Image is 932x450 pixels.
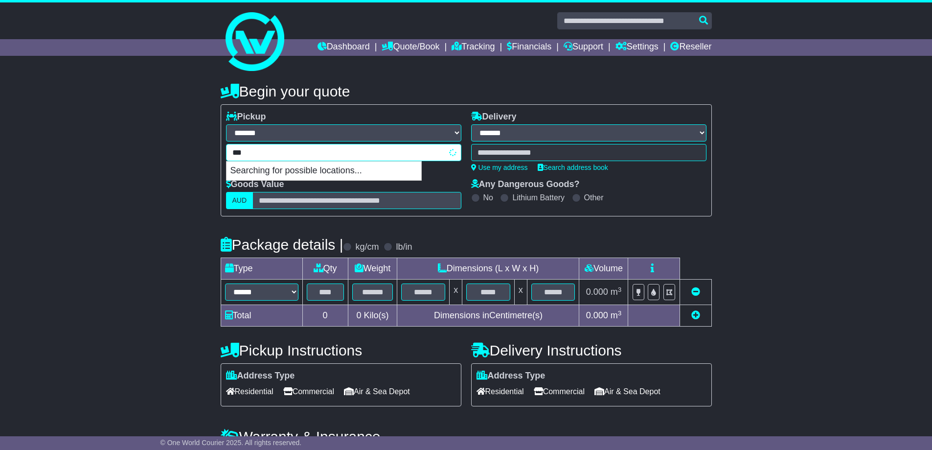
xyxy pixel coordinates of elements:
td: Volume [579,258,628,280]
sup: 3 [618,309,622,317]
a: Financials [507,39,551,56]
td: x [514,280,527,305]
a: Search address book [538,164,608,171]
a: Reseller [670,39,711,56]
label: lb/in [396,242,412,253]
td: Weight [348,258,397,280]
label: Any Dangerous Goods? [471,179,580,190]
span: Residential [226,384,273,399]
label: Goods Value [226,179,284,190]
a: Use my address [471,164,528,171]
span: Commercial [534,384,585,399]
span: 0 [356,310,361,320]
td: 0 [302,305,348,327]
h4: Delivery Instructions [471,342,712,358]
td: x [450,280,462,305]
a: Settings [615,39,659,56]
h4: Package details | [221,237,343,253]
label: Address Type [477,371,546,381]
span: m [611,287,622,297]
a: Quote/Book [382,39,439,56]
td: Qty [302,258,348,280]
span: 0.000 [586,310,608,320]
td: Dimensions (L x W x H) [397,258,579,280]
sup: 3 [618,286,622,293]
td: Dimensions in Centimetre(s) [397,305,579,327]
td: Kilo(s) [348,305,397,327]
h4: Warranty & Insurance [221,428,712,445]
label: Pickup [226,112,266,122]
p: Searching for possible locations... [227,162,421,180]
a: Remove this item [691,287,700,297]
label: AUD [226,192,253,209]
label: Address Type [226,371,295,381]
typeahead: Please provide city [226,144,461,161]
span: Residential [477,384,524,399]
label: Other [584,193,604,202]
a: Dashboard [318,39,370,56]
a: Tracking [452,39,495,56]
label: kg/cm [355,242,379,253]
h4: Begin your quote [221,83,712,99]
td: Total [221,305,302,327]
span: m [611,310,622,320]
td: Type [221,258,302,280]
span: Commercial [283,384,334,399]
label: Delivery [471,112,517,122]
a: Add new item [691,310,700,320]
span: Air & Sea Depot [344,384,410,399]
span: Air & Sea Depot [594,384,660,399]
span: © One World Courier 2025. All rights reserved. [160,439,302,447]
span: 0.000 [586,287,608,297]
h4: Pickup Instructions [221,342,461,358]
label: No [483,193,493,202]
a: Support [564,39,603,56]
label: Lithium Battery [512,193,565,202]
